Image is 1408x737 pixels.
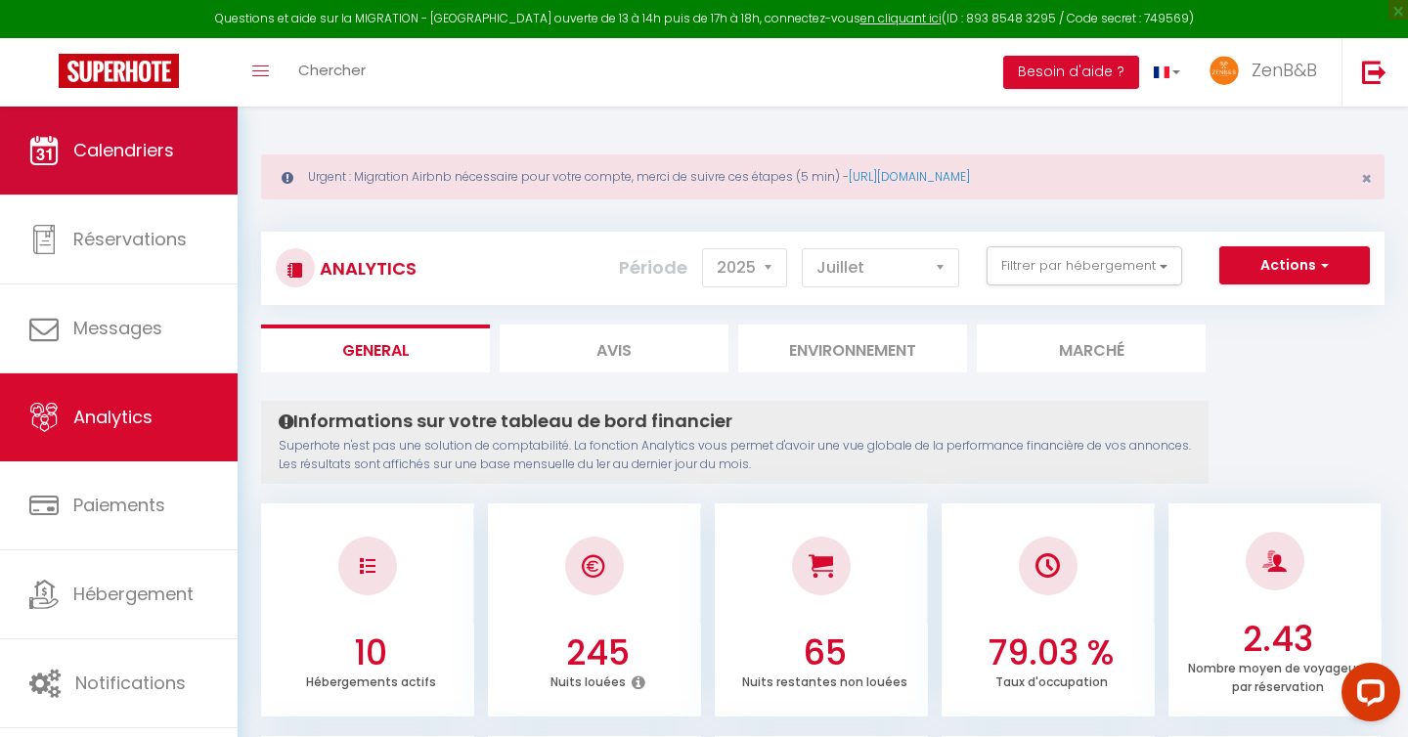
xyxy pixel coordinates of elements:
[1362,60,1386,84] img: logout
[500,325,728,372] li: Avis
[849,168,970,185] a: [URL][DOMAIN_NAME]
[73,138,174,162] span: Calendriers
[1188,656,1367,695] p: Nombre moyen de voyageurs par réservation
[1219,246,1370,285] button: Actions
[1195,38,1342,107] a: ... ZenB&B
[1361,166,1372,191] span: ×
[73,316,162,340] span: Messages
[977,325,1206,372] li: Marché
[279,411,1191,432] h4: Informations sur votre tableau de bord financier
[272,632,469,673] h3: 10
[995,670,1108,690] p: Taux d'occupation
[73,582,194,606] span: Hébergement
[619,246,687,289] label: Période
[1179,619,1377,660] h3: 2.43
[742,670,907,690] p: Nuits restantes non louées
[1252,58,1317,82] span: ZenB&B
[726,632,923,673] h3: 65
[284,38,380,107] a: Chercher
[550,670,626,690] p: Nuits louées
[279,437,1191,474] p: Superhote n'est pas une solution de comptabilité. La fonction Analytics vous permet d'avoir une v...
[73,405,153,429] span: Analytics
[298,60,366,80] span: Chercher
[73,227,187,251] span: Réservations
[1210,56,1239,85] img: ...
[59,54,179,88] img: Super Booking
[860,10,942,26] a: en cliquant ici
[1326,655,1408,737] iframe: LiveChat chat widget
[75,671,186,695] span: Notifications
[499,632,696,673] h3: 245
[1361,170,1372,188] button: Close
[315,246,417,290] h3: Analytics
[987,246,1182,285] button: Filtrer par hébergement
[738,325,967,372] li: Environnement
[1003,56,1139,89] button: Besoin d'aide ?
[261,325,490,372] li: General
[360,558,375,574] img: NO IMAGE
[73,493,165,517] span: Paiements
[306,670,436,690] p: Hébergements actifs
[261,154,1385,199] div: Urgent : Migration Airbnb nécessaire pour votre compte, merci de suivre ces étapes (5 min) -
[952,632,1150,673] h3: 79.03 %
